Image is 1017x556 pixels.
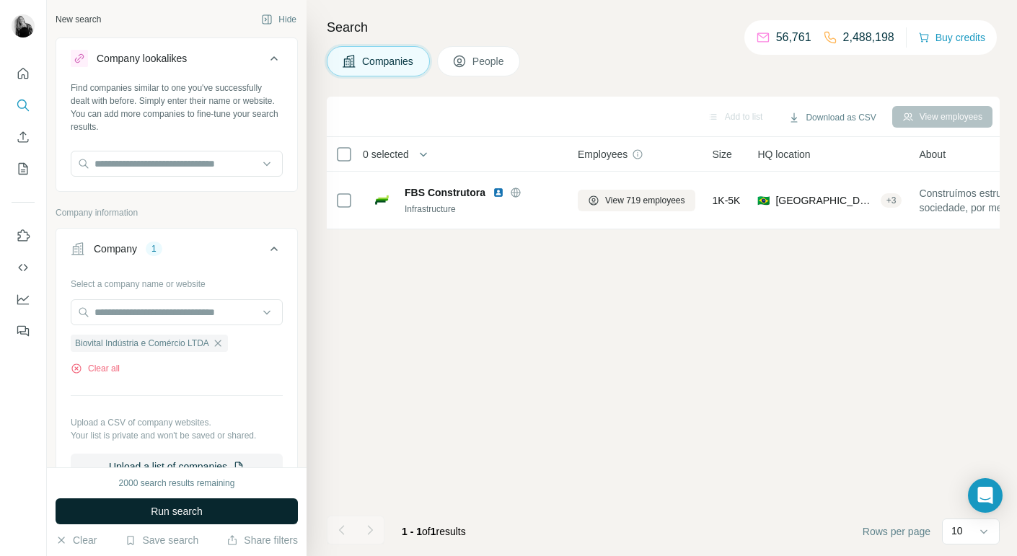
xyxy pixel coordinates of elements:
div: New search [56,13,101,26]
h4: Search [327,17,1000,37]
button: Use Surfe on LinkedIn [12,223,35,249]
button: My lists [12,156,35,182]
button: Use Surfe API [12,255,35,281]
span: Employees [578,147,628,162]
div: + 3 [881,194,902,207]
span: About [919,147,946,162]
button: Dashboard [12,286,35,312]
span: Rows per page [863,524,930,539]
span: 1K-5K [713,193,741,208]
span: of [422,526,431,537]
div: 2000 search results remaining [119,477,235,490]
button: Feedback [12,318,35,344]
button: Quick start [12,61,35,87]
p: 56,761 [776,29,811,46]
button: Download as CSV [778,107,886,128]
span: FBS Construtora [405,185,485,200]
img: LinkedIn logo [493,187,504,198]
button: Clear [56,533,97,547]
button: Buy credits [918,27,985,48]
div: Company lookalikes [97,51,187,66]
span: 🇧🇷 [757,193,770,208]
button: Company lookalikes [56,41,297,81]
button: Upload a list of companies [71,454,283,480]
button: Search [12,92,35,118]
span: 1 - 1 [402,526,422,537]
button: Share filters [226,533,298,547]
div: Find companies similar to one you've successfully dealt with before. Simply enter their name or w... [71,81,283,133]
button: View 719 employees [578,190,695,211]
img: Logo of FBS Construtora [370,189,393,212]
div: Open Intercom Messenger [968,478,1003,513]
button: Enrich CSV [12,124,35,150]
p: Upload a CSV of company websites. [71,416,283,429]
button: Hide [251,9,307,30]
span: Size [713,147,732,162]
button: Run search [56,498,298,524]
p: Company information [56,206,298,219]
div: Select a company name or website [71,272,283,291]
span: Companies [362,54,415,69]
span: Biovital Indústria e Comércio LTDA [75,337,209,350]
p: Your list is private and won't be saved or shared. [71,429,283,442]
div: Company [94,242,137,256]
button: Company1 [56,231,297,272]
div: Infrastructure [405,203,560,216]
p: 2,488,198 [843,29,894,46]
span: results [402,526,466,537]
span: 1 [431,526,436,537]
button: Save search [125,533,198,547]
span: [GEOGRAPHIC_DATA], [GEOGRAPHIC_DATA] [775,193,874,208]
button: Clear all [71,362,120,375]
span: Run search [151,504,203,519]
span: People [472,54,506,69]
p: 10 [951,524,963,538]
span: HQ location [757,147,810,162]
div: 1 [146,242,162,255]
span: 0 selected [363,147,409,162]
span: View 719 employees [605,194,685,207]
img: Avatar [12,14,35,37]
